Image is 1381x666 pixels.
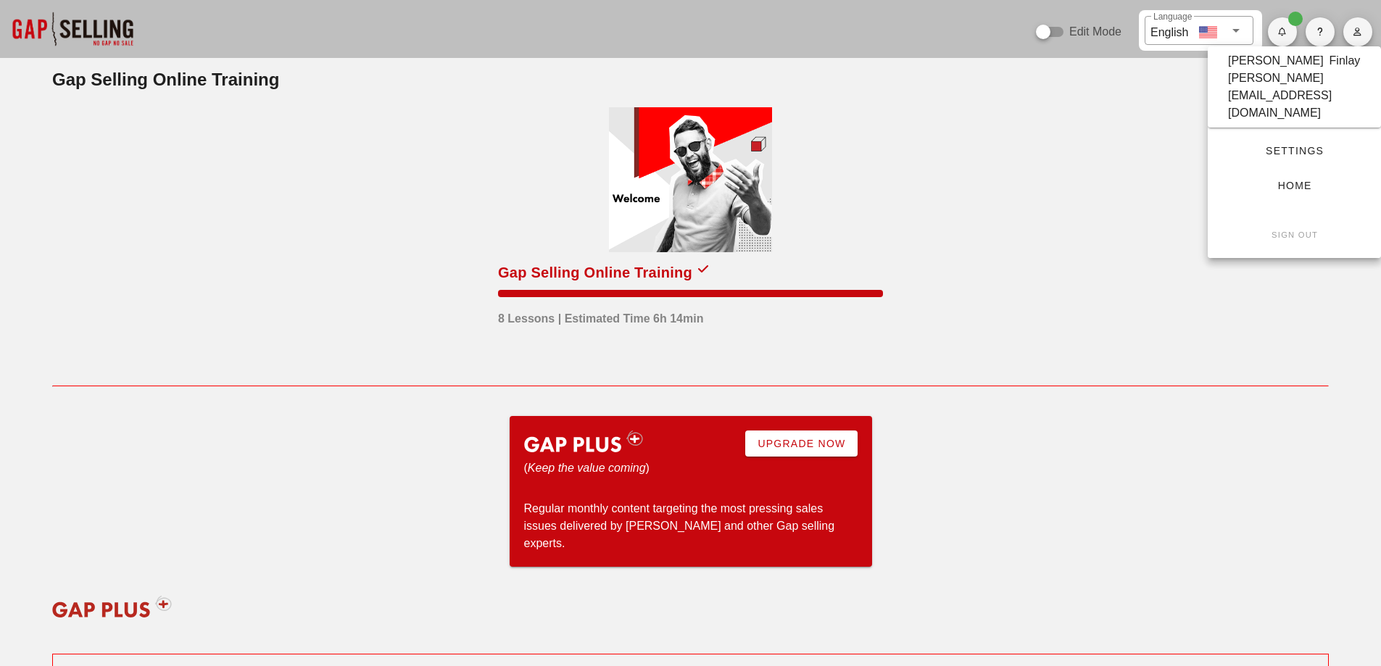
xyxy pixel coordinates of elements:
div: Regular monthly content targeting the most pressing sales issues delivered by [PERSON_NAME] and o... [524,500,858,552]
a: Upgrade Now [745,430,857,457]
a: Settings [1219,138,1369,164]
div: v 4.0.25 [41,23,71,35]
div: ( ) [524,459,653,477]
span: Settings [1231,145,1358,157]
div: 8 Lessons | Estimated Time 6h 14min [498,303,703,328]
span: Home [1231,180,1358,191]
div: Gap Selling Online Training [498,261,692,284]
small: Sign Out [1271,230,1318,239]
span: Upgrade Now [757,438,845,449]
div: Keywords by Traffic [160,93,244,102]
button: Sign Out [1219,222,1369,248]
div: [PERSON_NAME] [1228,52,1324,70]
img: website_grey.svg [23,38,35,49]
img: tab_domain_overview_orange.svg [39,91,51,103]
img: gap-plus-logo-red.svg [43,585,181,628]
label: Edit Mode [1069,25,1121,39]
a: Home [1219,172,1369,199]
div: Domain Overview [55,93,130,102]
div: Domain: [DOMAIN_NAME] [38,38,159,49]
img: tab_keywords_by_traffic_grey.svg [144,91,156,103]
div: Finlay [1330,52,1361,70]
div: English [1150,20,1188,41]
h2: Gap Selling Online Training [52,67,1329,93]
img: gap-plus-logo.svg [515,420,653,463]
span: Badge [1288,12,1303,26]
label: Language [1153,12,1192,22]
i: Keep the value coming [528,462,646,474]
div: [PERSON_NAME][EMAIL_ADDRESS][DOMAIN_NAME] [1228,70,1361,122]
div: LanguageEnglish [1145,16,1253,45]
img: logo_orange.svg [23,23,35,35]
